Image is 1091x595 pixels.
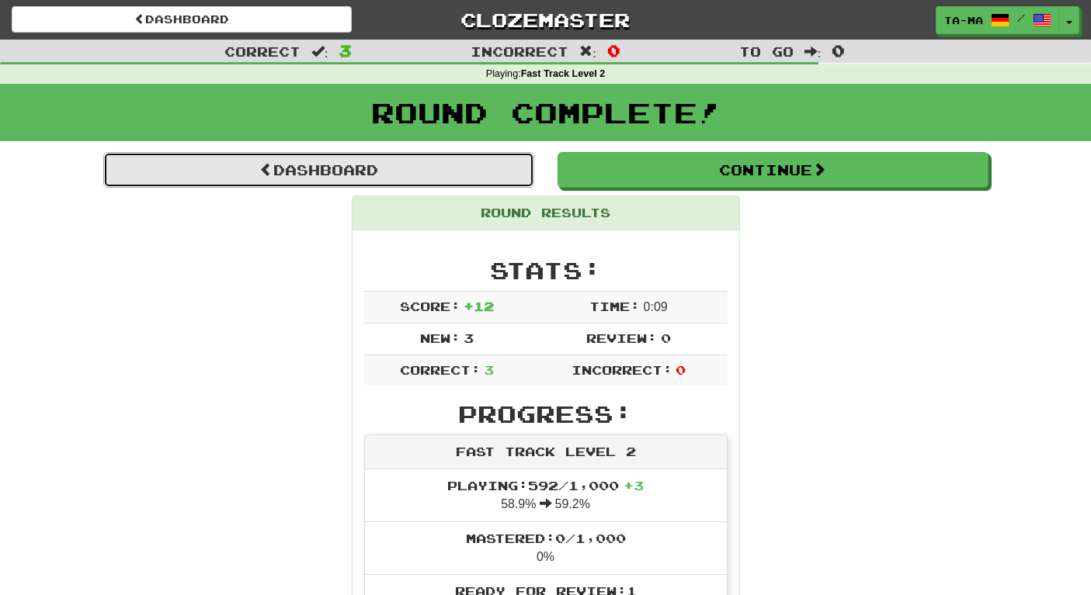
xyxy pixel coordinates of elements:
[365,469,727,522] li: 58.9% 59.2%
[375,6,715,33] a: Clozemaster
[586,330,657,345] span: Review:
[400,362,481,377] span: Correct:
[464,330,474,345] span: 3
[624,478,644,493] span: + 3
[365,435,727,469] div: Fast Track Level 2
[420,330,460,345] span: New:
[739,43,794,59] span: To go
[521,68,606,79] strong: Fast Track Level 2
[224,43,301,59] span: Correct
[484,362,494,377] span: 3
[644,300,668,313] span: 0 : 0 9
[353,196,739,230] div: Round Results
[589,299,640,313] span: Time:
[103,152,534,188] a: Dashboard
[466,531,626,545] span: Mastered: 0 / 1,000
[676,362,686,377] span: 0
[558,152,989,188] button: Continue
[661,330,671,345] span: 0
[311,45,328,58] span: :
[579,45,596,58] span: :
[464,299,494,313] span: + 12
[572,362,672,377] span: Incorrect:
[471,43,568,59] span: Incorrect
[400,299,460,313] span: Score:
[936,6,1060,34] a: ta-ma /
[364,258,728,283] h2: Stats:
[944,13,983,27] span: ta-ma
[607,41,620,60] span: 0
[364,401,728,427] h2: Progress:
[804,45,822,58] span: :
[5,97,1086,128] h1: Round Complete!
[1017,12,1025,23] span: /
[339,41,352,60] span: 3
[447,478,644,493] span: Playing: 592 / 1,000
[832,41,845,60] span: 0
[12,6,352,33] a: Dashboard
[365,521,727,575] li: 0%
